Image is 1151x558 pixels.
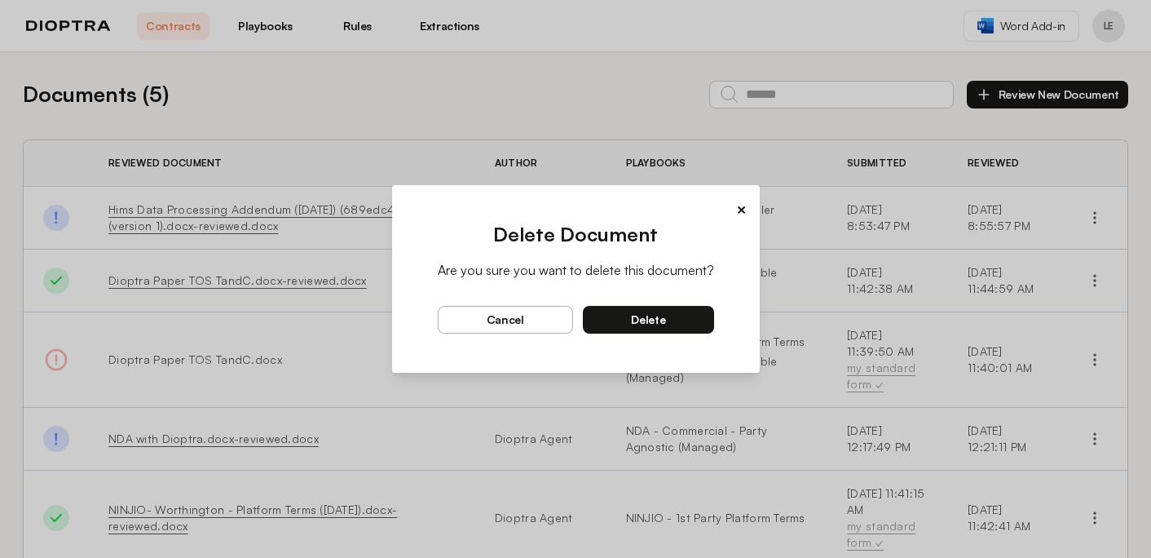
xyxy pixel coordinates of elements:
[583,306,714,334] button: delete
[438,221,714,247] h2: Delete Document
[631,312,665,327] span: delete
[438,260,714,280] p: Are you sure you want to delete this document?
[438,306,574,334] button: cancel
[736,198,747,221] button: ×
[487,312,524,327] span: cancel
